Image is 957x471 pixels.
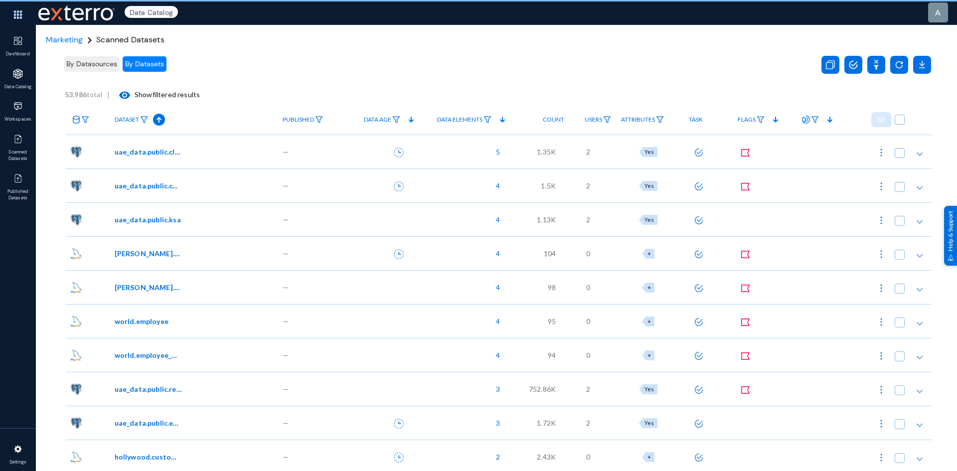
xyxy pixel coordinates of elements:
span: Users [585,116,602,123]
span: world.employee [115,316,168,326]
span: [PERSON_NAME].clientdetails [115,282,182,293]
span: 2.43K [537,452,556,462]
img: help_support.svg [948,254,954,261]
span: 0 [586,350,590,360]
img: icon-filter.svg [483,116,491,123]
span: — [283,147,289,157]
img: icon-more.svg [876,148,886,157]
img: icon-filter.svg [811,116,819,123]
span: 4 [491,350,500,360]
span: 4 [491,248,500,259]
button: By Datasets [123,56,166,72]
span: 98 [548,282,556,293]
span: + [647,284,651,291]
span: Yes [644,386,654,392]
a: Marketing [46,34,83,45]
span: uae_data.public.client_data [115,147,182,157]
span: 94 [548,350,556,360]
img: icon-filter.svg [315,116,323,123]
span: — [283,214,289,225]
img: mysql.png [71,452,82,463]
img: app launcher [3,4,33,25]
span: a [935,7,941,17]
img: icon-more.svg [876,249,886,259]
span: uae_data.public.customer_data [115,180,182,191]
span: Data Catalog [125,6,178,18]
span: 2 [586,214,590,225]
img: icon-more.svg [876,351,886,361]
img: icon-filter.svg [81,116,89,123]
span: Yes [644,182,654,189]
span: Task [689,116,703,123]
img: pgsql.png [71,147,82,157]
img: pgsql.png [71,418,82,429]
span: [PERSON_NAME].employeedetails_dup [115,248,182,259]
span: total [65,90,107,99]
img: icon-filter.svg [603,116,611,123]
span: 1.72K [537,418,556,428]
a: Dataset [110,111,153,129]
span: 1.35K [537,147,556,157]
span: 752.86K [529,384,556,394]
img: mysql.png [71,316,82,327]
img: icon-filter.svg [656,116,664,123]
img: icon-filter.svg [392,116,400,123]
div: Help & Support [944,205,957,265]
span: 2 [491,452,500,462]
img: icon-more.svg [876,215,886,225]
span: 1.5K [541,180,556,191]
a: Published [278,111,328,129]
img: mysql.png [71,282,82,293]
span: + [647,352,651,358]
span: Count [543,116,564,123]
span: 2 [586,384,590,394]
img: mysql.png [71,248,82,259]
img: icon-more.svg [876,317,886,327]
span: Data Age [364,116,391,123]
img: icon-dashboard.svg [13,36,23,46]
span: — [283,350,289,360]
span: world.employee_world [115,350,182,360]
span: uae_data.public.ksa [115,214,181,225]
span: 4 [491,180,500,191]
span: — [283,418,289,428]
span: — [283,248,289,259]
span: 4 [491,214,500,225]
a: Attributes [616,111,669,129]
span: — [283,384,289,394]
a: Flags [733,111,770,129]
span: 4 [491,282,500,293]
button: By Datasources [64,56,120,72]
span: Show filtered results [110,90,200,99]
img: pgsql.png [71,214,82,225]
span: 0 [586,452,590,462]
img: pgsql.png [71,180,82,191]
img: exterro-work-mark.svg [38,5,115,20]
span: — [283,282,289,293]
a: Data Age [359,111,405,129]
span: Data Catalog [2,84,34,91]
span: Published [283,116,314,123]
img: icon-filter.svg [140,116,148,123]
img: icon-applications.svg [13,69,23,79]
span: 0 [586,248,590,259]
span: + [647,454,651,460]
span: Flags [738,116,756,123]
a: Users [580,111,616,129]
span: 3 [491,384,500,394]
span: Yes [644,149,654,155]
span: + [647,250,651,257]
span: Dashboard [2,51,34,58]
span: By Datasets [125,59,164,68]
a: Data Elements [432,111,496,129]
span: 2 [586,180,590,191]
span: + [647,318,651,324]
img: icon-filter.svg [757,116,765,123]
span: By Datasources [66,59,117,68]
span: uae_data.public.realisticdata [115,384,182,394]
span: 1.13K [537,214,556,225]
span: — [283,180,289,191]
span: 104 [544,248,556,259]
span: 0 [586,282,590,293]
